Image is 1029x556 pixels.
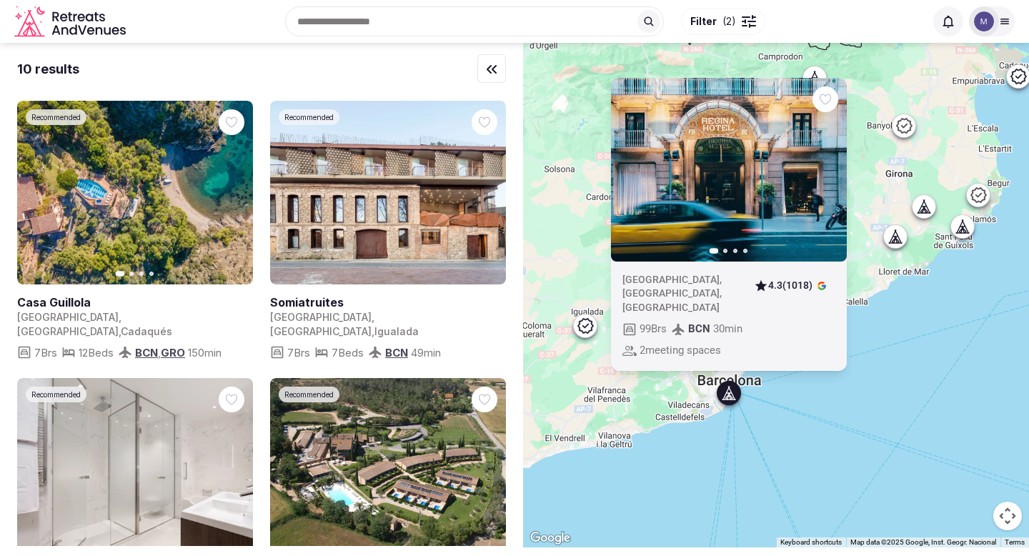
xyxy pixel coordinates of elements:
[287,345,310,360] span: 7 Brs
[527,529,574,547] img: Google
[139,272,144,276] button: Go to slide 3
[720,287,722,299] span: ,
[34,345,57,360] span: 7 Brs
[17,311,119,323] span: [GEOGRAPHIC_DATA]
[270,101,506,284] a: View Somiatruites
[372,311,374,323] span: ,
[17,294,247,310] h2: Casa Guillola
[640,343,721,358] span: 2 meeting spaces
[121,325,172,337] span: Cadaqués
[135,345,185,360] div: ,
[26,387,86,402] div: Recommended
[850,538,996,546] span: Map data ©2025 Google, Inst. Geogr. Nacional
[710,248,719,254] button: Go to slide 1
[768,279,812,293] span: 4.3 (1018)
[284,389,334,399] span: Recommended
[119,325,121,337] span: ,
[270,294,500,310] h2: Somiatruites
[279,387,339,402] div: Recommended
[14,6,129,38] svg: Retreats and Venues company logo
[17,294,247,310] a: View venue
[743,249,747,253] button: Go to slide 4
[974,11,994,31] img: Mariah Ventura
[754,279,830,293] button: 4.3(1018)
[374,325,419,337] span: Igualada
[14,6,129,38] a: Visit the homepage
[26,109,86,125] div: Recommended
[17,60,79,78] div: 10 results
[270,311,372,323] span: [GEOGRAPHIC_DATA]
[31,112,81,122] span: Recommended
[119,311,121,323] span: ,
[270,294,500,310] a: View venue
[780,537,842,547] button: Keyboard shortcuts
[622,302,720,313] span: [GEOGRAPHIC_DATA]
[17,325,119,337] span: [GEOGRAPHIC_DATA]
[713,322,742,337] span: 30 min
[723,249,727,253] button: Go to slide 2
[690,14,717,29] span: Filter
[622,274,720,285] span: [GEOGRAPHIC_DATA]
[116,271,125,277] button: Go to slide 1
[188,345,222,360] span: 150 min
[385,346,408,359] a: BCN
[722,14,736,29] span: ( 2 )
[1005,538,1025,546] a: Terms (opens in new tab)
[720,274,722,285] span: ,
[611,78,847,262] img: Featured image for venue
[284,112,334,122] span: Recommended
[411,345,441,360] span: 49 min
[79,345,114,360] span: 12 Beds
[129,272,134,276] button: Go to slide 2
[993,502,1022,530] button: Map camera controls
[17,101,253,284] a: View Casa Guillola
[135,346,158,359] a: BCN
[527,529,574,547] a: Open this area in Google Maps (opens a new window)
[372,325,374,337] span: ,
[733,249,737,253] button: Go to slide 3
[688,322,710,335] span: BCN
[270,325,372,337] span: [GEOGRAPHIC_DATA]
[161,346,185,359] a: GRO
[332,345,364,360] span: 7 Beds
[279,109,339,125] div: Recommended
[31,389,81,399] span: Recommended
[622,287,720,299] span: [GEOGRAPHIC_DATA]
[149,272,154,276] button: Go to slide 4
[640,322,667,337] span: 99 Brs
[681,8,765,35] button: Filter(2)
